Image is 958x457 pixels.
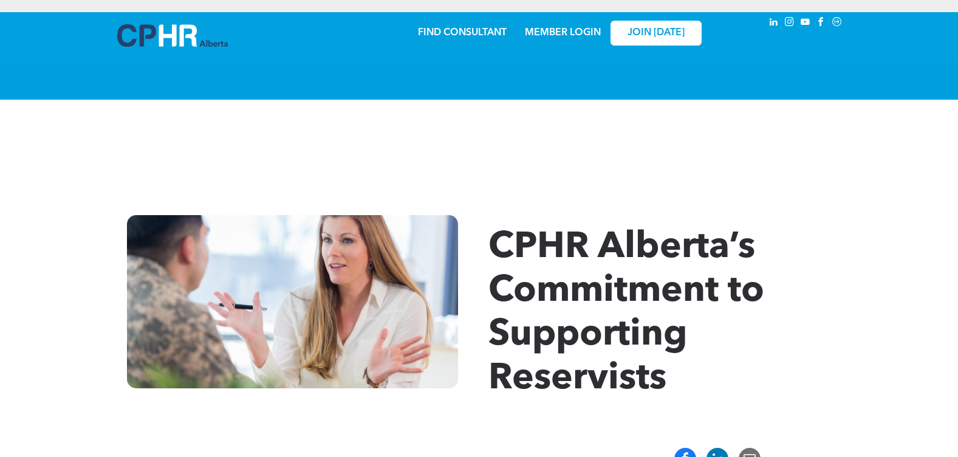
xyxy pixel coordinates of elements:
[611,21,702,46] a: JOIN [DATE]
[799,15,812,32] a: youtube
[815,15,828,32] a: facebook
[628,27,685,39] span: JOIN [DATE]
[117,24,228,47] img: A blue and white logo for cp alberta
[418,28,507,38] a: FIND CONSULTANT
[488,230,764,397] span: CPHR Alberta’s Commitment to Supporting Reservists
[525,28,601,38] a: MEMBER LOGIN
[830,15,844,32] a: Social network
[783,15,796,32] a: instagram
[767,15,781,32] a: linkedin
